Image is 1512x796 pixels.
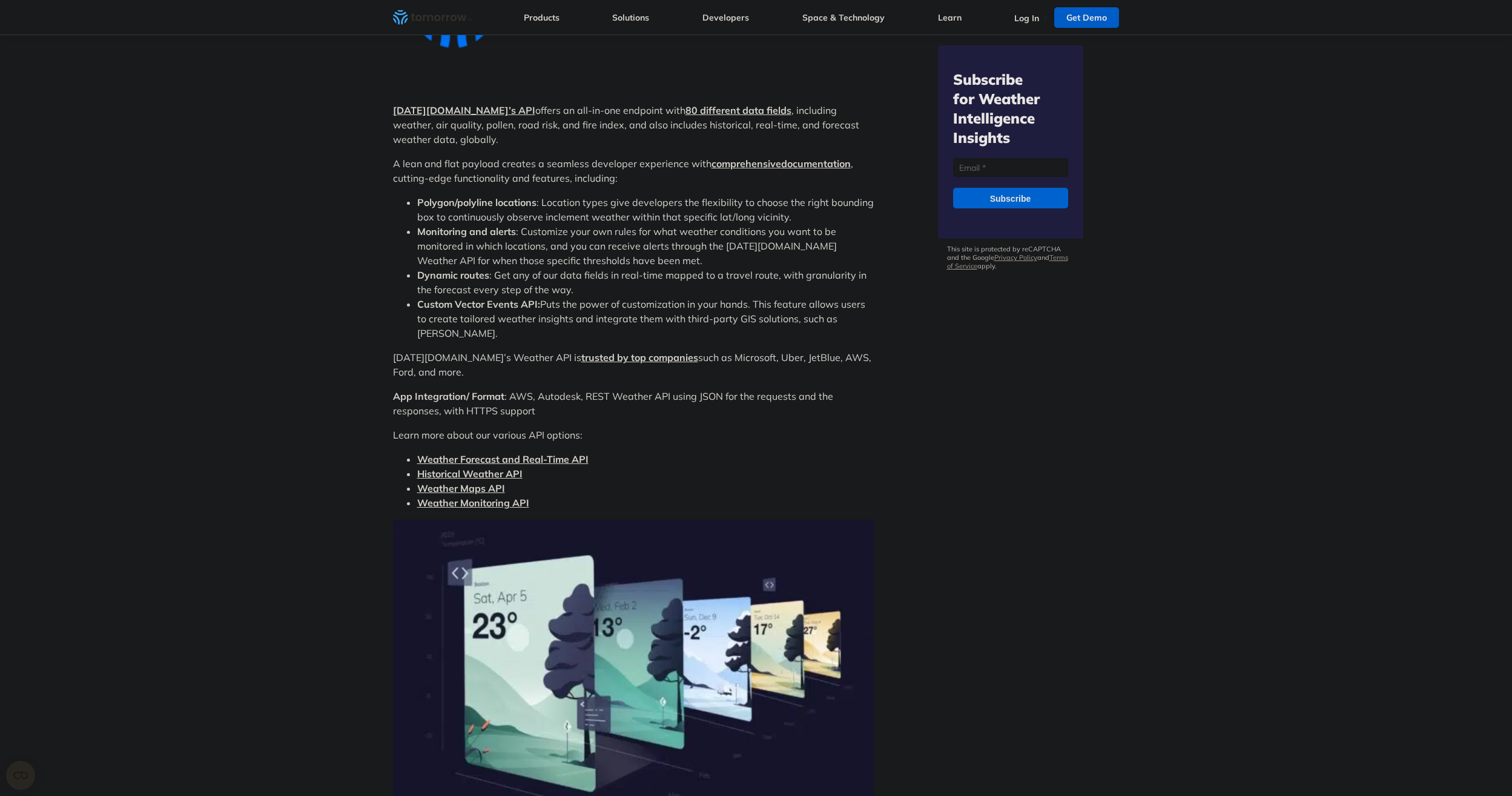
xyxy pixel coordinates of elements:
[393,390,504,402] strong: App Integration/ Format
[417,497,529,509] a: Weather Monitoring API
[393,103,874,147] p: offers an all-in-one endpoint with , including weather, air quality, pollen, road risk, and fire ...
[393,350,874,379] p: [DATE][DOMAIN_NAME]’s Weather API is such as Microsoft, Uber, JetBlue, AWS, Ford, and more.
[1054,7,1119,28] a: Get Demo
[417,269,489,281] strong: Dynamic routes
[393,156,874,185] p: A lean and flat payload creates a seamless developer experience with , cutting-edge functionality...
[947,245,1074,270] p: This site is protected by reCAPTCHA and the Google and apply.
[417,482,505,494] a: Weather Maps API
[581,351,698,363] a: trusted by top companies
[417,298,540,310] b: Custom Vector Events API:
[781,158,851,170] a: documentation
[953,158,1068,177] input: Email *
[417,453,589,465] a: Weather Forecast and Real-Time API
[417,224,874,268] li: : Customize your own rules for what weather conditions you want to be monitored in which location...
[524,12,560,23] a: Products
[417,268,874,297] li: : Get any of our data fields in real-time mapped to a travel route, with granularity in the forec...
[393,389,874,418] p: : AWS, Autodesk, REST Weather API using JSON for the requests and the responses, with HTTPS support
[417,196,536,208] strong: Polygon/polyline locations
[685,104,791,116] a: 80 different data fields
[417,297,874,340] li: Puts the power of customization in your hands. This feature allows users to create tailored weath...
[393,428,874,442] p: Learn more about our various API options:
[711,158,781,170] a: comprehensive
[953,70,1068,147] h2: Subscribe for Weather Intelligence Insights
[938,12,962,23] a: Learn
[953,188,1068,208] input: Subscribe
[702,12,749,23] a: Developers
[947,253,1068,270] a: Terms of Service
[417,195,874,224] li: : Location types give developers the flexibility to choose the right bounding box to continuously...
[417,225,516,237] strong: Monitoring and alerts
[393,8,472,27] a: Home link
[1014,13,1039,24] a: Log In
[393,104,535,116] a: [DATE][DOMAIN_NAME]’s API
[417,468,523,480] a: Historical Weather API
[802,12,885,23] a: Space & Technology
[612,12,649,23] a: Solutions
[994,253,1037,262] a: Privacy Policy
[6,761,35,790] button: Open CMP widget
